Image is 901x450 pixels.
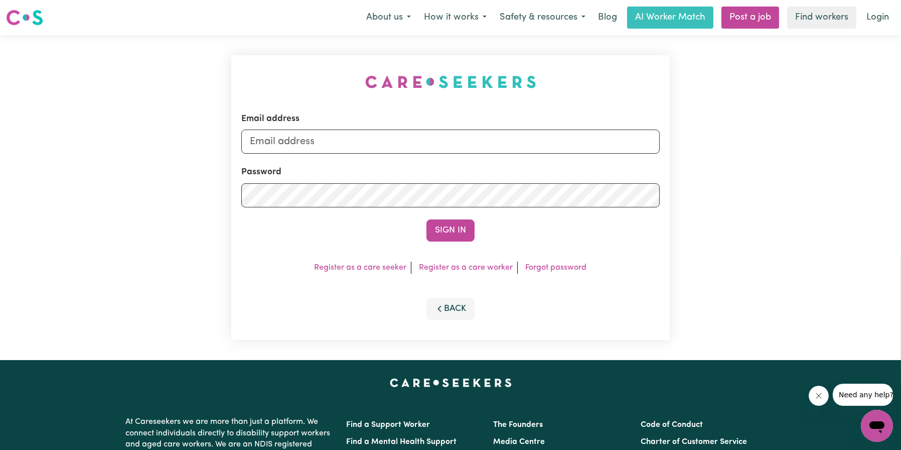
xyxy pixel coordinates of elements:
a: Post a job [721,7,779,29]
a: Blog [592,7,623,29]
button: Sign In [426,219,475,242]
iframe: Button to launch messaging window [861,410,893,442]
a: Register as a care seeker [315,264,407,272]
iframe: Close message [809,386,829,406]
a: AI Worker Match [627,7,713,29]
iframe: Message from company [833,384,893,406]
a: Login [860,7,895,29]
a: Find a Support Worker [346,421,430,429]
a: Code of Conduct [641,421,703,429]
label: Password [241,166,281,179]
a: The Founders [493,421,543,429]
a: Find workers [787,7,856,29]
a: Careseekers home page [390,378,512,386]
button: How it works [417,7,493,28]
span: Need any help? [6,7,61,15]
label: Email address [241,113,299,126]
a: Forgot password [526,264,587,272]
a: Careseekers logo [6,6,43,29]
input: Email address [241,130,660,154]
a: Media Centre [493,438,545,446]
button: Back [426,298,475,320]
button: Safety & resources [493,7,592,28]
button: About us [360,7,417,28]
a: Register as a care worker [419,264,513,272]
a: Charter of Customer Service [641,438,747,446]
img: Careseekers logo [6,9,43,27]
